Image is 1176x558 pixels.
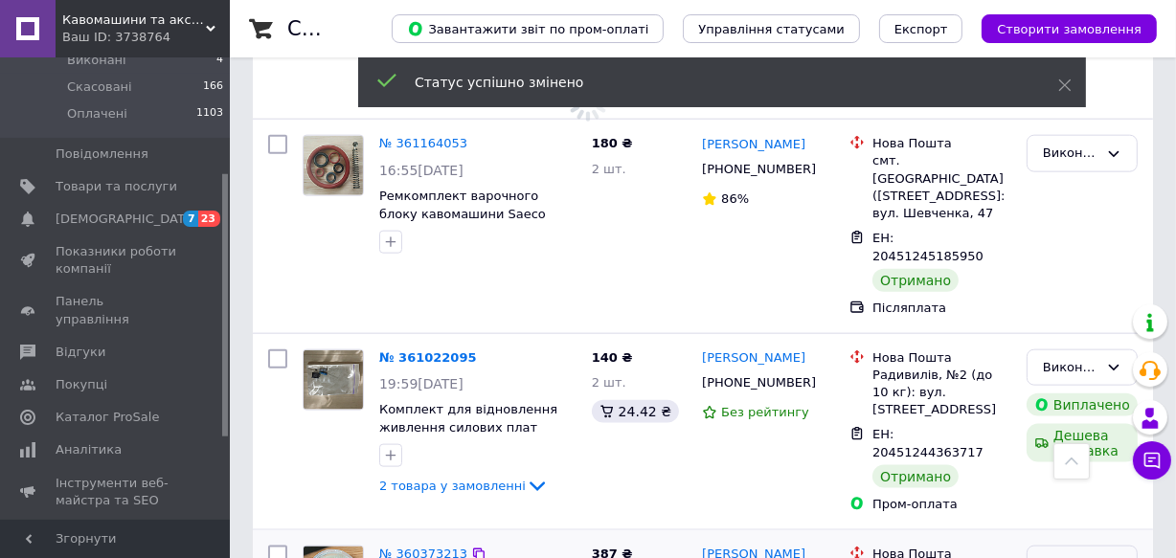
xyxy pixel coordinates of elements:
[592,136,633,150] span: 180 ₴
[62,11,206,29] span: Кавомашини та аксесуари для кавомашин
[592,375,626,390] span: 2 шт.
[872,300,1011,317] div: Післяплата
[702,375,816,390] span: [PHONE_NUMBER]
[56,243,177,278] span: Показники роботи компанії
[196,105,223,123] span: 1103
[1043,144,1098,164] div: Виконано
[872,152,1011,222] div: смт. [GEOGRAPHIC_DATA] ([STREET_ADDRESS]: вул. Шевченка, 47
[56,211,197,228] span: [DEMOGRAPHIC_DATA]
[592,162,626,176] span: 2 шт.
[392,14,664,43] button: Завантажити звіт по пром-оплаті
[702,162,816,176] span: [PHONE_NUMBER]
[56,178,177,195] span: Товари та послуги
[56,475,177,509] span: Інструменти веб-майстра та SEO
[216,52,223,69] span: 4
[67,78,132,96] span: Скасовані
[62,29,230,46] div: Ваш ID: 3738764
[407,20,648,37] span: Завантажити звіт по пром-оплаті
[415,73,1010,92] div: Статус успішно змінено
[872,427,984,459] span: ЕН: 20451244363717
[894,22,948,36] span: Експорт
[379,136,467,150] a: № 361164053
[183,211,198,227] span: 7
[872,367,1011,419] div: Радивилів, №2 (до 10 кг): вул. [STREET_ADDRESS]
[721,405,809,419] span: Без рейтингу
[56,409,159,426] span: Каталог ProSale
[872,496,1011,513] div: Пром-оплата
[303,349,364,411] a: Фото товару
[1027,393,1138,416] div: Виплачено
[683,14,860,43] button: Управління статусами
[304,350,363,410] img: Фото товару
[379,402,557,452] a: Комплект для відновлення живлення силових плат кавомашини Delonghi
[379,479,526,493] span: 2 товара у замовленні
[303,135,364,196] a: Фото товару
[379,163,464,178] span: 16:55[DATE]
[56,376,107,393] span: Покупці
[721,191,749,206] span: 86%
[702,136,805,154] a: [PERSON_NAME]
[702,349,805,368] a: [PERSON_NAME]
[592,350,633,365] span: 140 ₴
[56,441,122,458] span: Аналітика
[982,14,1157,43] button: Створити замовлення
[203,78,223,96] span: 166
[1043,358,1098,378] div: Виконано
[56,293,177,327] span: Панель управління
[872,269,959,292] div: Отримано
[962,21,1157,35] a: Створити замовлення
[997,22,1142,36] span: Створити замовлення
[872,231,984,263] span: ЕН: 20451245185950
[304,136,363,195] img: Фото товару
[198,211,220,227] span: 23
[379,189,546,221] a: Ремкомплект варочного блоку кавомашини Saeco
[56,344,105,361] span: Відгуки
[379,479,549,493] a: 2 товара у замовленні
[879,14,963,43] button: Експорт
[1133,441,1171,480] button: Чат з покупцем
[56,145,148,163] span: Повідомлення
[67,105,127,123] span: Оплачені
[379,350,477,365] a: № 361022095
[67,52,126,69] span: Виконані
[698,22,845,36] span: Управління статусами
[872,135,1011,152] div: Нова Пошта
[872,349,1011,367] div: Нова Пошта
[872,465,959,488] div: Отримано
[592,400,679,423] div: 24.42 ₴
[379,376,464,391] span: 19:59[DATE]
[287,17,482,40] h1: Список замовлень
[1027,424,1138,462] div: Дешева доставка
